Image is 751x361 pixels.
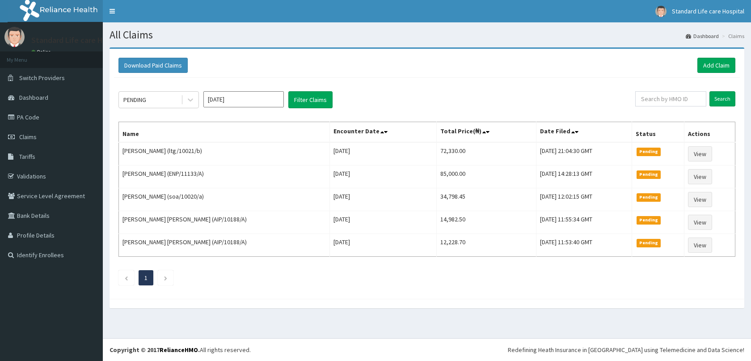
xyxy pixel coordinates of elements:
th: Total Price(₦) [437,122,536,143]
td: [PERSON_NAME] [PERSON_NAME] (AIP/10188/A) [119,211,330,234]
span: Pending [637,239,661,247]
td: [PERSON_NAME] [PERSON_NAME] (AIP/10188/A) [119,234,330,257]
td: [PERSON_NAME] (ltg/10021/b) [119,142,330,166]
span: Pending [637,193,661,201]
span: Claims [19,133,37,141]
a: RelianceHMO [160,346,198,354]
a: View [688,169,712,184]
td: [DATE] 14:28:13 GMT [536,166,632,188]
span: Pending [637,148,661,156]
a: View [688,238,712,253]
td: [DATE] [329,142,437,166]
a: Previous page [124,274,128,282]
th: Status [632,122,684,143]
a: View [688,192,712,207]
span: Dashboard [19,93,48,102]
td: [PERSON_NAME] (soa/10020/a) [119,188,330,211]
a: Dashboard [686,32,719,40]
span: Standard Life care Hospital [672,7,744,15]
td: [DATE] [329,166,437,188]
td: 85,000.00 [437,166,536,188]
footer: All rights reserved. [103,338,751,361]
td: [DATE] [329,188,437,211]
strong: Copyright © 2017 . [110,346,200,354]
td: 12,228.70 [437,234,536,257]
a: Add Claim [697,58,735,73]
li: Claims [720,32,744,40]
td: [DATE] [329,234,437,257]
td: [PERSON_NAME] (ENP/11133/A) [119,166,330,188]
a: View [688,146,712,161]
td: [DATE] 11:53:40 GMT [536,234,632,257]
a: View [688,215,712,230]
span: Pending [637,216,661,224]
td: 14,982.50 [437,211,536,234]
th: Name [119,122,330,143]
span: Pending [637,170,661,178]
td: [DATE] 21:04:30 GMT [536,142,632,166]
input: Select Month and Year [203,91,284,107]
input: Search by HMO ID [635,91,706,106]
img: User Image [4,27,25,47]
td: [DATE] 11:55:34 GMT [536,211,632,234]
button: Download Paid Claims [118,58,188,73]
a: Online [31,49,53,55]
th: Encounter Date [329,122,437,143]
div: Redefining Heath Insurance in [GEOGRAPHIC_DATA] using Telemedicine and Data Science! [508,345,744,354]
td: 72,330.00 [437,142,536,166]
img: User Image [655,6,667,17]
th: Actions [684,122,735,143]
td: [DATE] [329,211,437,234]
a: Next page [164,274,168,282]
button: Filter Claims [288,91,333,108]
td: [DATE] 12:02:15 GMT [536,188,632,211]
span: Switch Providers [19,74,65,82]
th: Date Filed [536,122,632,143]
h1: All Claims [110,29,744,41]
input: Search [709,91,735,106]
div: PENDING [123,95,146,104]
p: Standard Life care Hospital [31,36,127,44]
td: 34,798.45 [437,188,536,211]
a: Page 1 is your current page [144,274,148,282]
span: Tariffs [19,153,35,161]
